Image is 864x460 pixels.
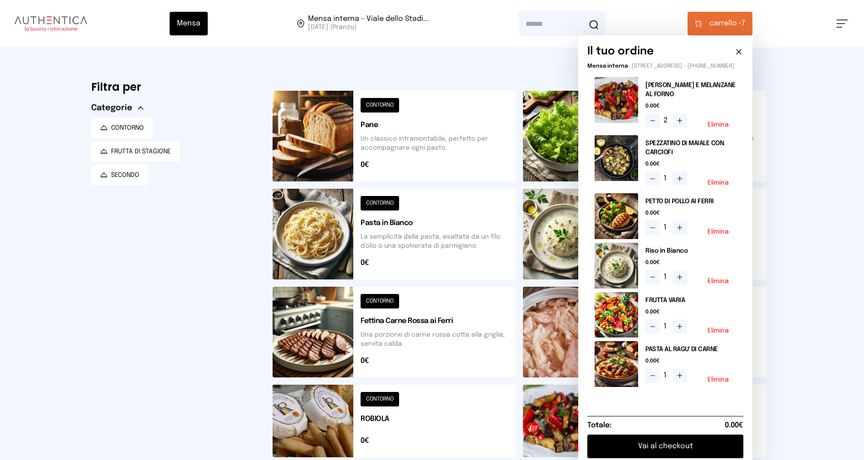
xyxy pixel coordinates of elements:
img: media [595,77,638,123]
h2: PETTO DI POLLO AI FERRI [645,197,736,206]
button: FRUTTA DI STAGIONE [91,142,180,161]
span: Categorie [91,102,132,114]
span: [DATE] (Pranzo) [308,23,429,32]
button: Elimina [708,180,729,186]
button: Categorie [91,102,143,114]
button: Elimina [708,278,729,284]
span: 0.00€ [725,420,743,431]
span: Viale dello Stadio, 77, 05100 Terni TR, Italia [308,15,429,32]
h6: Il tuo ordine [587,44,654,59]
span: 1 [664,173,669,184]
h6: Totale: [587,420,611,431]
button: Elimina [708,229,729,235]
img: media [595,341,638,387]
span: 0.00€ [645,357,736,365]
span: 7 [709,18,745,29]
span: SECONDO [111,171,139,180]
button: CONTORNO [91,118,153,138]
span: 2 [664,115,669,126]
span: 0.00€ [645,210,736,217]
span: CONTORNO [111,123,144,132]
button: Vai al checkout [587,435,743,458]
h2: FRUTTA VARIA [645,296,736,305]
span: Mensa interna [587,64,628,69]
p: - [STREET_ADDRESS] - [PHONE_NUMBER] [587,63,743,70]
span: 1 [664,272,669,283]
h2: Riso in Bianco [645,246,736,255]
span: 1 [664,370,669,381]
img: media [595,243,638,289]
img: logo.8f33a47.png [15,16,87,31]
span: 0.00€ [645,308,736,316]
h6: Filtra per [91,80,258,94]
button: carrello •7 [688,12,752,35]
h2: SPEZZATINO DI MAIALE CON CARCIOFI [645,139,736,157]
img: media [595,135,638,181]
span: 0.00€ [645,103,736,110]
button: Mensa [170,12,208,35]
span: carrello • [709,18,742,29]
img: media [595,193,638,239]
button: Elimina [708,377,729,383]
button: Elimina [708,122,729,128]
span: 0.00€ [645,259,736,266]
button: SECONDO [91,165,148,185]
h2: PASTA AL RAGU' DI CARNE [645,345,736,354]
span: 1 [664,222,669,233]
span: FRUTTA DI STAGIONE [111,147,171,156]
img: media [595,292,638,338]
h2: [PERSON_NAME] E MELANZANE AL FORNO [645,81,736,99]
span: 1 [664,321,669,332]
button: Elimina [708,328,729,334]
span: 0.00€ [645,161,736,168]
